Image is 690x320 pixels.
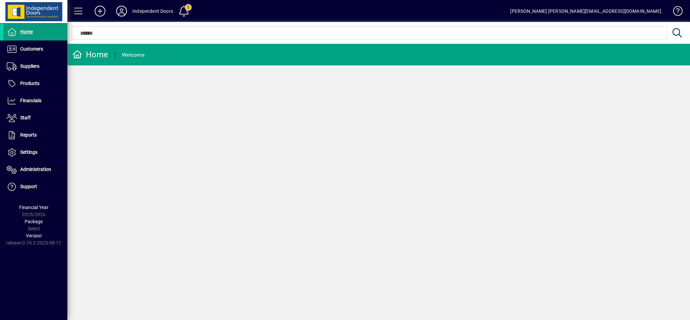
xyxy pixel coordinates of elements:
[19,205,48,210] span: Financial Year
[72,49,108,60] div: Home
[3,127,67,144] a: Reports
[26,233,42,238] span: Version
[20,132,37,138] span: Reports
[3,110,67,126] a: Staff
[20,167,51,172] span: Administration
[89,5,111,17] button: Add
[111,5,132,17] button: Profile
[3,161,67,178] a: Administration
[132,6,173,17] div: Independent Doors
[510,6,661,17] div: [PERSON_NAME] [PERSON_NAME][EMAIL_ADDRESS][DOMAIN_NAME]
[3,41,67,58] a: Customers
[3,75,67,92] a: Products
[20,115,31,120] span: Staff
[122,50,144,60] div: Welcome
[3,144,67,161] a: Settings
[20,81,39,86] span: Products
[25,219,43,224] span: Package
[3,178,67,195] a: Support
[20,98,41,103] span: Financials
[3,58,67,75] a: Suppliers
[20,184,37,189] span: Support
[3,92,67,109] a: Financials
[20,149,37,155] span: Settings
[20,63,39,69] span: Suppliers
[20,46,43,52] span: Customers
[668,1,682,23] a: Knowledge Base
[20,29,33,34] span: Home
